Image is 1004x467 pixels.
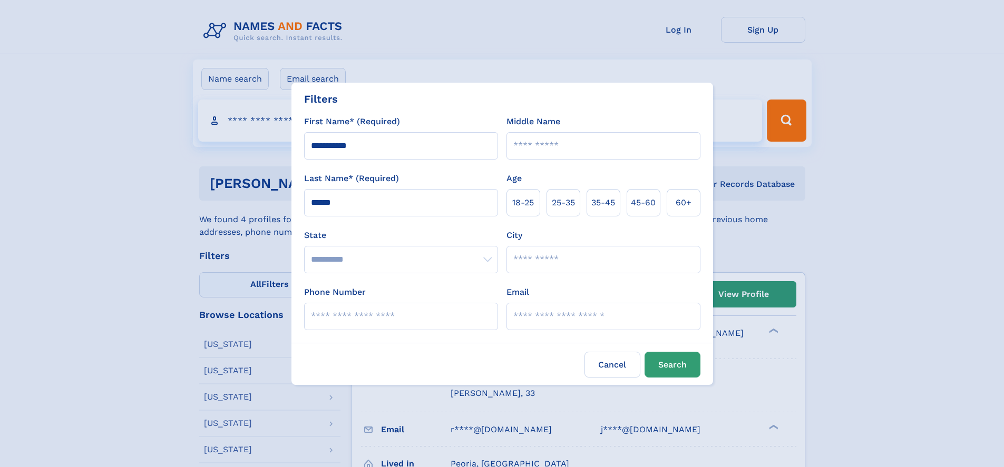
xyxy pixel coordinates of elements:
[304,286,366,299] label: Phone Number
[506,286,529,299] label: Email
[591,196,615,209] span: 35‑45
[304,115,400,128] label: First Name* (Required)
[506,172,522,185] label: Age
[676,196,691,209] span: 60+
[584,352,640,377] label: Cancel
[304,91,338,107] div: Filters
[304,172,399,185] label: Last Name* (Required)
[304,229,498,242] label: State
[506,229,522,242] label: City
[552,196,575,209] span: 25‑35
[645,352,700,377] button: Search
[506,115,560,128] label: Middle Name
[631,196,656,209] span: 45‑60
[512,196,534,209] span: 18‑25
